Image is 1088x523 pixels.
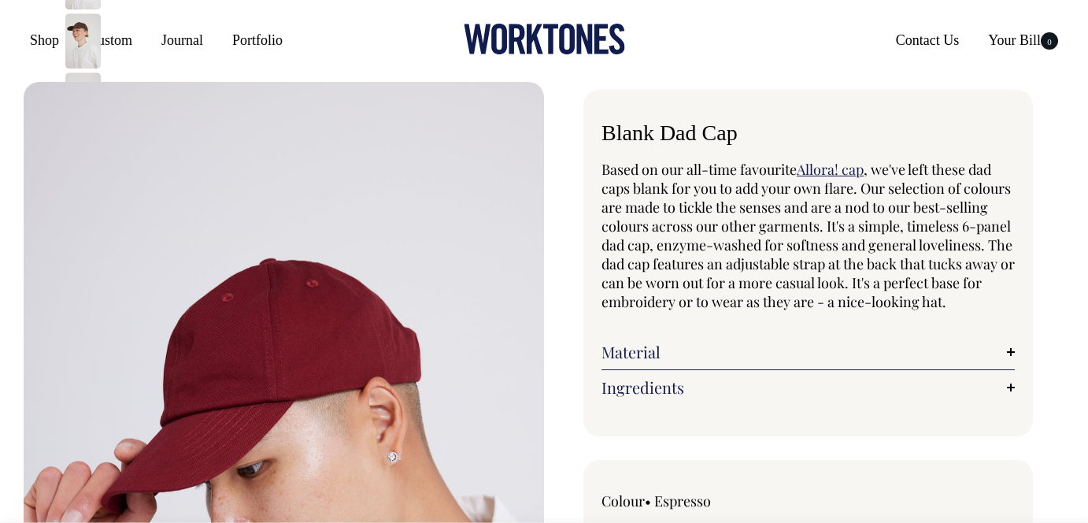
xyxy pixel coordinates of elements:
[890,26,966,54] a: Contact Us
[601,343,1015,362] a: Material
[82,26,139,54] a: Custom
[155,26,209,54] a: Journal
[65,72,101,128] img: espresso
[601,378,1015,397] a: Ingredients
[226,26,289,54] a: Portfolio
[982,26,1064,54] a: Your Bill0
[65,13,101,69] img: espresso
[24,26,65,54] a: Shop
[1041,32,1058,50] span: 0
